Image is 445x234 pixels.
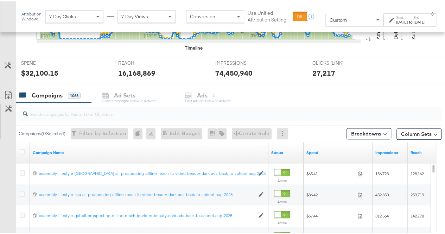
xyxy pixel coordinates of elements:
div: 74,450,940 [215,67,253,77]
button: Column Sets [396,127,441,138]
span: 7 Day Clicks [49,12,76,18]
span: 128,162 [411,170,424,175]
span: IMPRESSIONS [215,58,268,65]
span: ↑ [384,7,391,10]
text: Actions [410,21,417,38]
span: REACH [118,58,171,65]
span: 259,719 [411,191,424,196]
a: assembly-lifestyle-ksa-all-prospecting-offline-reach-fb-video-beauty-dark-ads-back-to-school-aug-... [39,190,255,196]
span: $67.44 [306,212,355,217]
span: 142,778 [411,212,424,217]
button: Breakdowns [347,127,391,138]
a: assembly-lifestyle-qat-all-prospecting-offline-reach-ig-video-beauty-dark-ads-back-to-school-aug-... [39,211,255,217]
div: [DATE] [396,18,408,24]
span: 156,723 [375,170,389,175]
span: Custom [329,15,347,22]
label: Active [274,219,290,224]
label: End: [414,14,425,18]
div: 27,217 [312,67,335,77]
label: Use Unified Attribution Setting: [248,8,290,21]
span: SPEND [21,58,74,65]
a: The total amount spent to date. [306,148,370,154]
div: 1068 [68,91,81,97]
label: Active [274,198,290,203]
span: $65.41 [306,170,355,175]
span: Conversion [190,12,215,18]
text: Delivery [393,20,399,38]
text: Amount (USD) [375,7,381,38]
span: $86.42 [306,191,355,196]
label: Active [274,177,290,182]
div: Campaigns ( 0 Selected) [19,129,65,135]
span: CLICKS (LINK) [312,58,365,65]
a: The number of times your ad was served. On mobile apps an ad is counted as served the first time ... [375,148,405,154]
strong: to [408,18,414,23]
a: assembly-lifestyle-[GEOGRAPHIC_DATA]-all-prospecting-offline-reach-fb-video-beauty-dark-ads-back-... [39,169,255,175]
div: 0 [133,127,146,138]
span: 312,564 [375,212,389,217]
div: assembly-lifestyle-qat-all-prospecting-offline-reach-ig-video-beauty-dark-ads-back-to-school-aug-... [39,211,255,217]
span: 7 Day Views [121,12,148,18]
div: Timeline [185,43,203,50]
div: Campaigns [32,90,63,98]
a: Shows the current state of your Ad Campaign. [271,148,301,154]
label: Start: [396,14,408,18]
div: Attribution Window: [21,10,42,20]
input: Search Campaigns by Name, ID or Objective [28,103,405,116]
a: The number of people your ad was served to. [411,148,440,154]
div: [DATE] [414,18,425,24]
span: 452,350 [375,191,389,196]
div: $32,100.15 [21,67,58,77]
div: 16,168,869 [118,67,155,77]
a: Your campaign name. [33,148,266,154]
